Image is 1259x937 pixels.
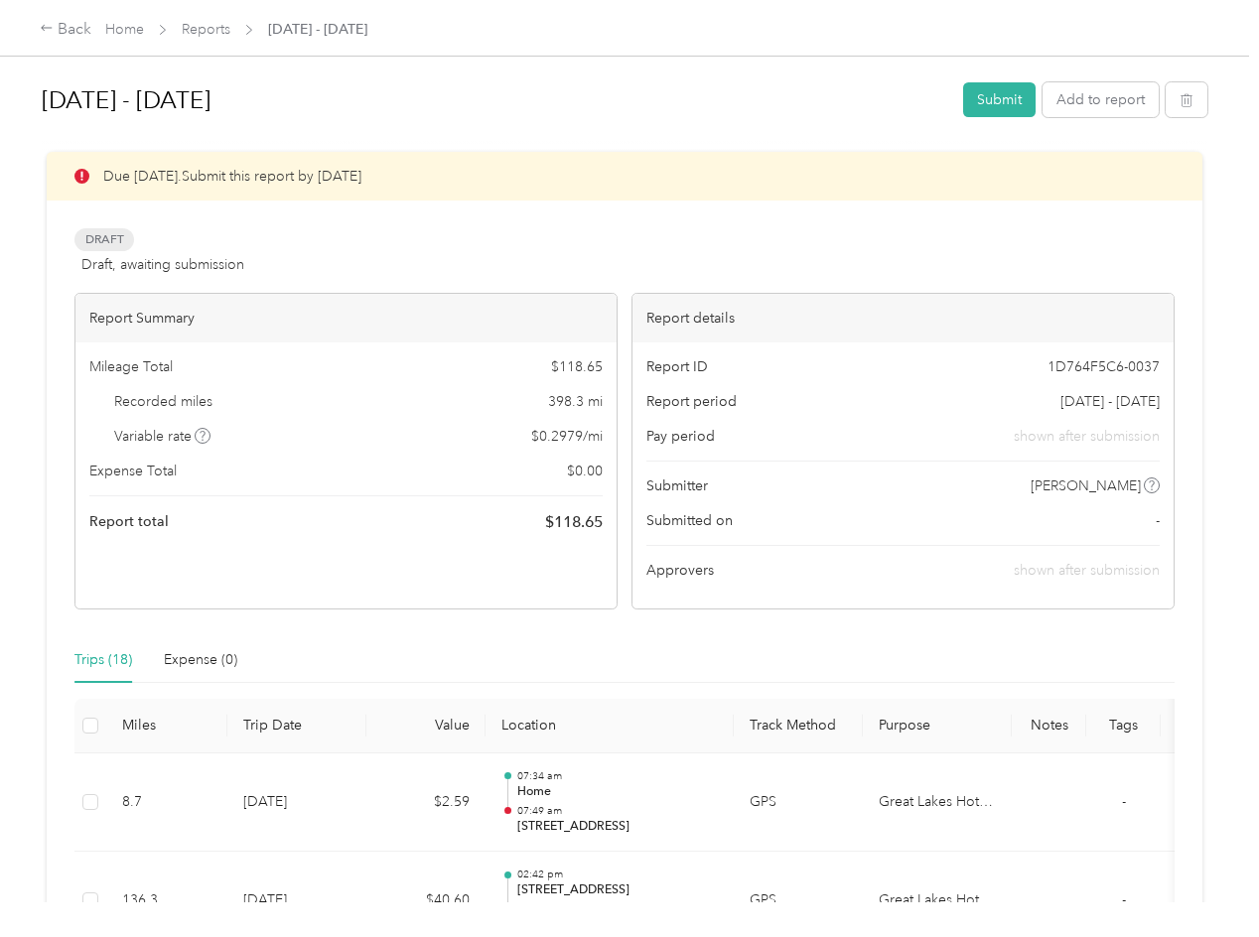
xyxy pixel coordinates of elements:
[268,19,367,40] span: [DATE] - [DATE]
[1014,426,1160,447] span: shown after submission
[106,699,227,753] th: Miles
[517,804,718,818] p: 07:49 am
[1156,510,1160,531] span: -
[81,254,244,275] span: Draft, awaiting submission
[517,868,718,881] p: 02:42 pm
[646,426,715,447] span: Pay period
[89,461,177,481] span: Expense Total
[1122,891,1126,908] span: -
[89,511,169,532] span: Report total
[1014,562,1160,579] span: shown after submission
[734,699,863,753] th: Track Method
[517,769,718,783] p: 07:34 am
[517,818,718,836] p: [STREET_ADDRESS]
[551,356,603,377] span: $ 118.65
[114,426,211,447] span: Variable rate
[106,753,227,853] td: 8.7
[75,294,617,342] div: Report Summary
[646,560,714,581] span: Approvers
[863,699,1012,753] th: Purpose
[531,426,603,447] span: $ 0.2979 / mi
[646,356,708,377] span: Report ID
[486,699,734,753] th: Location
[517,783,718,801] p: Home
[646,475,708,496] span: Submitter
[646,510,733,531] span: Submitted on
[1048,356,1160,377] span: 1D764F5C6-0037
[1031,475,1141,496] span: [PERSON_NAME]
[963,82,1036,117] button: Submit
[1086,699,1161,753] th: Tags
[366,753,486,853] td: $2.59
[47,152,1202,201] div: Due [DATE]. Submit this report by [DATE]
[632,294,1174,342] div: Report details
[227,699,366,753] th: Trip Date
[567,461,603,481] span: $ 0.00
[227,753,366,853] td: [DATE]
[114,391,212,412] span: Recorded miles
[105,21,144,38] a: Home
[164,649,237,671] div: Expense (0)
[545,510,603,534] span: $ 118.65
[1043,82,1159,117] button: Add to report
[1148,826,1259,937] iframe: Everlance-gr Chat Button Frame
[366,699,486,753] th: Value
[517,881,718,899] p: [STREET_ADDRESS]
[734,753,863,853] td: GPS
[89,356,173,377] span: Mileage Total
[1060,391,1160,412] span: [DATE] - [DATE]
[182,21,230,38] a: Reports
[42,76,949,124] h1: Sep 1 - 30, 2025
[646,391,737,412] span: Report period
[74,649,132,671] div: Trips (18)
[1012,699,1086,753] th: Notes
[1122,793,1126,810] span: -
[548,391,603,412] span: 398.3 mi
[74,228,134,251] span: Draft
[40,18,91,42] div: Back
[863,753,1012,853] td: Great Lakes Hotel Supply Co.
